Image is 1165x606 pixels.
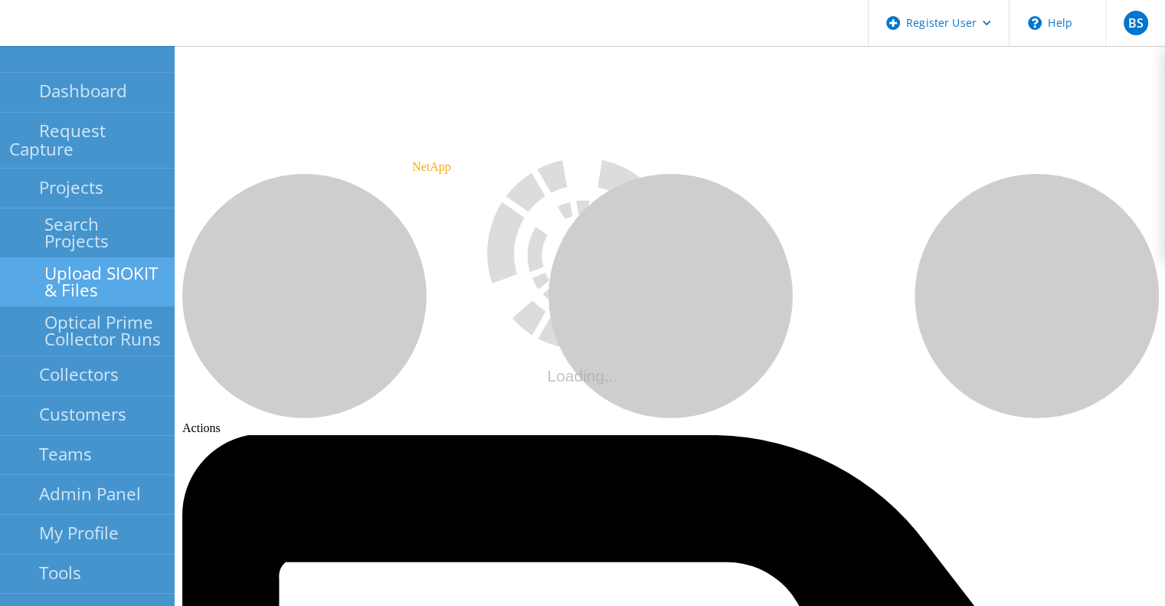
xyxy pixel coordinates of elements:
div: Actions [182,174,1159,435]
a: Live Optics Dashboard [15,30,180,43]
div: Loading... [487,367,679,385]
span: NetApp [412,160,451,173]
svg: \n [1028,16,1042,30]
span: BS [1127,17,1143,29]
